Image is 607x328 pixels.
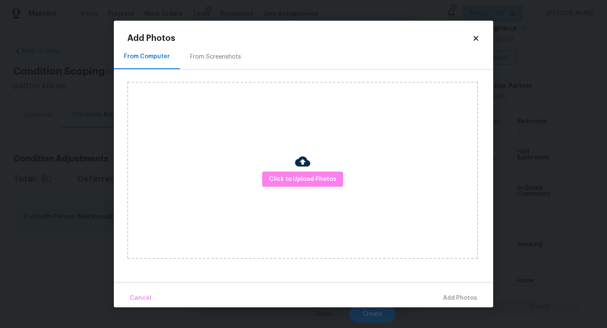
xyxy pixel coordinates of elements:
[295,154,310,169] img: Cloud Upload Icon
[127,34,472,43] h2: Add Photos
[130,293,151,304] span: Cancel
[124,52,170,61] div: From Computer
[262,172,343,187] button: Click to Upload Photos
[269,174,336,185] span: Click to Upload Photos
[126,289,155,307] button: Cancel
[190,53,241,61] div: From Screenshots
